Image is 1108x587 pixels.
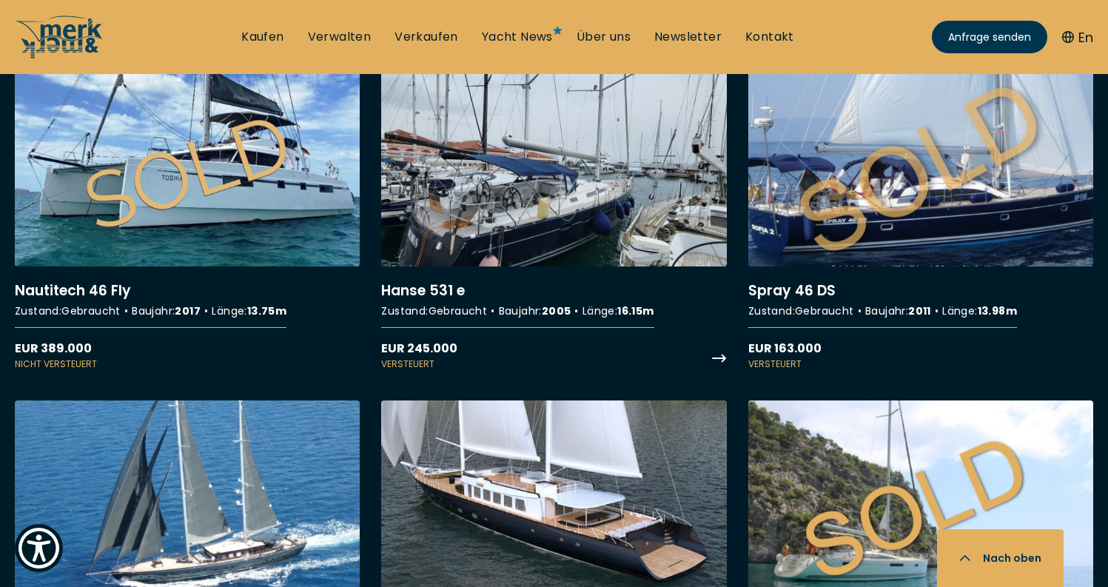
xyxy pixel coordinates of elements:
button: Nach oben [937,529,1064,587]
a: Anfrage senden [932,21,1047,53]
button: Show Accessibility Preferences [15,524,63,572]
a: Yacht News [482,29,553,45]
a: More details aboutSpray 46 DS [748,62,1093,372]
a: Kontakt [745,29,794,45]
a: More details aboutHanse 531 e [381,62,726,372]
a: Newsletter [654,29,722,45]
span: Anfrage senden [948,30,1031,45]
a: More details aboutNautitech 46 Fly [15,62,360,372]
button: En [1062,27,1093,47]
a: Über uns [577,29,631,45]
a: Verkaufen [394,29,458,45]
a: Kaufen [241,29,283,45]
a: Verwalten [308,29,372,45]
